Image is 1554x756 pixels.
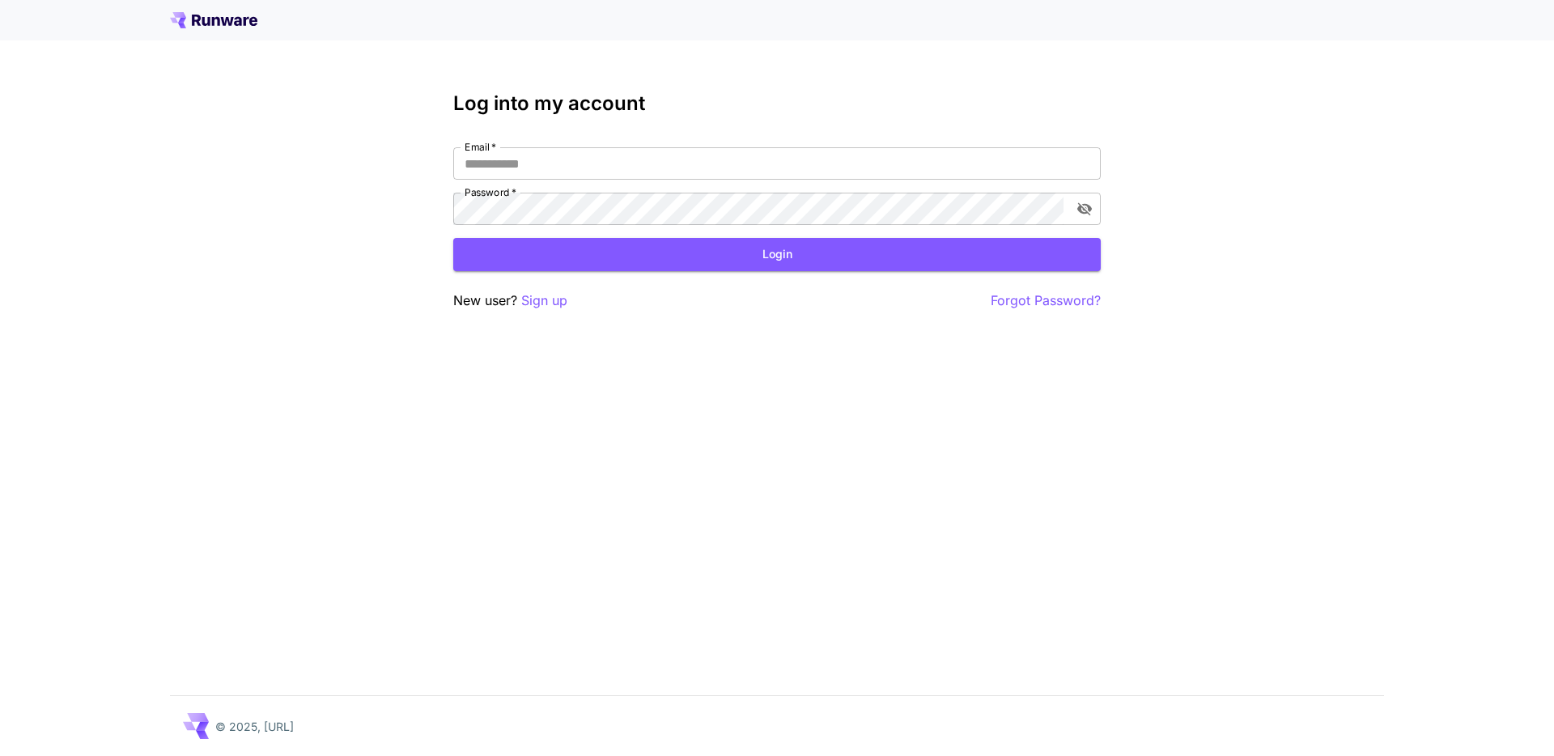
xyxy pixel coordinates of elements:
[453,238,1101,271] button: Login
[991,291,1101,311] button: Forgot Password?
[521,291,567,311] button: Sign up
[453,92,1101,115] h3: Log into my account
[465,140,496,154] label: Email
[453,291,567,311] p: New user?
[465,185,516,199] label: Password
[1070,194,1099,223] button: toggle password visibility
[215,718,294,735] p: © 2025, [URL]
